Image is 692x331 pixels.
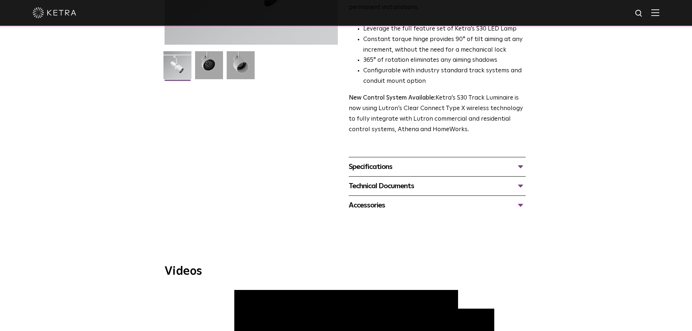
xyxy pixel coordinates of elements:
[349,95,436,101] strong: New Control System Available:
[195,51,223,85] img: 3b1b0dc7630e9da69e6b
[227,51,255,85] img: 9e3d97bd0cf938513d6e
[363,66,526,87] li: Configurable with industry standard track systems and conduit mount option
[349,199,526,211] div: Accessories
[363,24,526,35] li: Leverage the full feature set of Ketra’s S30 LED Lamp
[651,9,659,16] img: Hamburger%20Nav.svg
[349,180,526,192] div: Technical Documents
[363,35,526,56] li: Constant torque hinge provides 90° of tilt aiming at any increment, without the need for a mechan...
[163,51,191,85] img: S30-Track-Luminaire-2021-Web-Square
[635,9,644,18] img: search icon
[349,161,526,173] div: Specifications
[165,266,528,277] h3: Videos
[363,55,526,66] li: 365° of rotation eliminates any aiming shadows
[33,7,76,18] img: ketra-logo-2019-white
[349,93,526,135] p: Ketra’s S30 Track Luminaire is now using Lutron’s Clear Connect Type X wireless technology to ful...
